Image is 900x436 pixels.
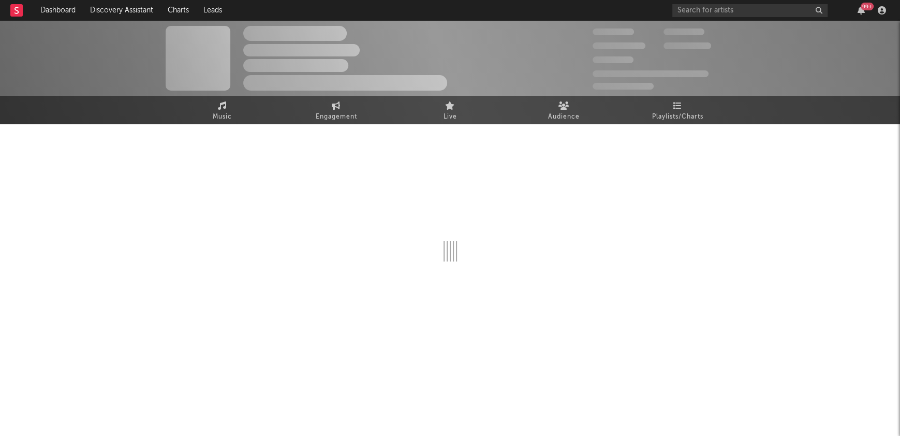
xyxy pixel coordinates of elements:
div: 99 + [861,3,874,10]
a: Live [393,96,507,124]
span: 50,000,000 [593,42,645,49]
a: Music [166,96,279,124]
span: Engagement [316,111,357,123]
button: 99+ [858,6,865,14]
span: Playlists/Charts [652,111,703,123]
span: Music [213,111,232,123]
span: Audience [548,111,580,123]
a: Engagement [279,96,393,124]
span: 1,000,000 [663,42,711,49]
span: 100,000 [593,56,633,63]
span: 100,000 [663,28,704,35]
span: 300,000 [593,28,634,35]
span: 50,000,000 Monthly Listeners [593,70,709,77]
a: Playlists/Charts [621,96,735,124]
span: Live [444,111,457,123]
span: Jump Score: 85.0 [593,83,654,90]
input: Search for artists [672,4,828,17]
a: Audience [507,96,621,124]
